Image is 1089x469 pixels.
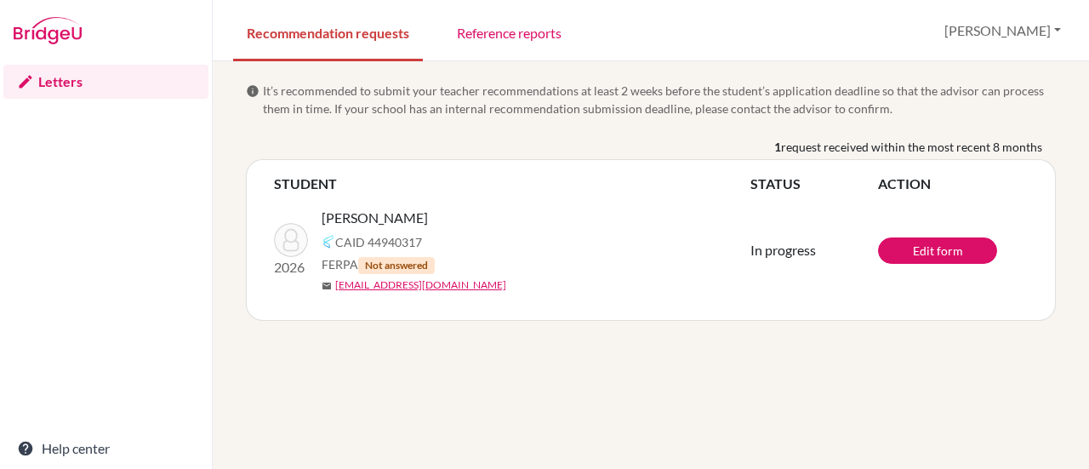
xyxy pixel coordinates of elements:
[443,3,575,61] a: Reference reports
[750,174,878,194] th: STATUS
[246,84,259,98] span: info
[14,17,82,44] img: Bridge-U
[937,14,1069,47] button: [PERSON_NAME]
[335,277,506,293] a: [EMAIL_ADDRESS][DOMAIN_NAME]
[322,281,332,291] span: mail
[750,242,816,258] span: In progress
[878,237,997,264] a: Edit form
[322,235,335,249] img: Common App logo
[233,3,423,61] a: Recommendation requests
[774,138,781,156] b: 1
[274,223,308,257] img: Daruwalla, Anahita
[781,138,1042,156] span: request received within the most recent 8 months
[335,233,422,251] span: CAID 44940317
[322,208,428,228] span: [PERSON_NAME]
[263,82,1056,117] span: It’s recommended to submit your teacher recommendations at least 2 weeks before the student’s app...
[3,432,208,466] a: Help center
[274,257,308,277] p: 2026
[3,65,208,99] a: Letters
[358,257,435,274] span: Not answered
[878,174,1028,194] th: ACTION
[274,174,750,194] th: STUDENT
[322,255,435,274] span: FERPA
